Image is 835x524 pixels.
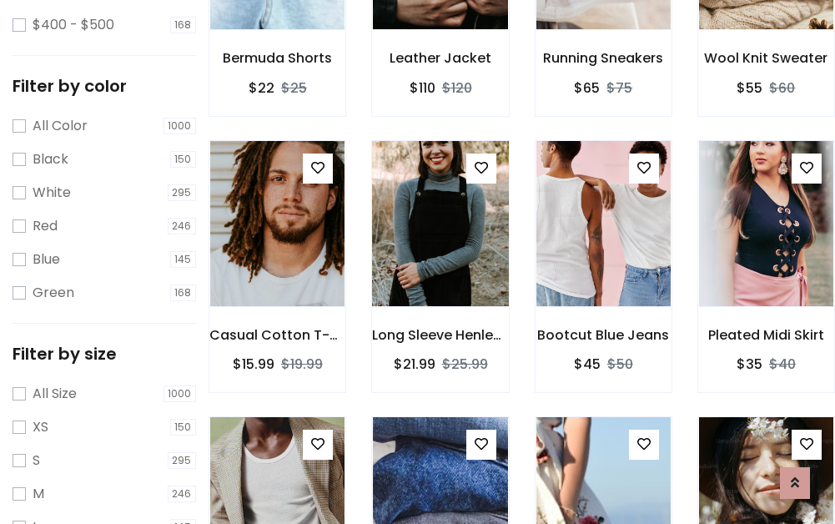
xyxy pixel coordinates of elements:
span: 150 [170,151,197,168]
label: Red [33,216,58,236]
del: $19.99 [281,355,323,374]
del: $120 [442,78,472,98]
h6: Casual Cotton T-Shirt [209,327,345,343]
h6: Long Sleeve Henley T-Shirt [372,327,508,343]
h6: $21.99 [394,356,435,372]
h6: Bootcut Blue Jeans [536,327,672,343]
span: 150 [170,419,197,436]
span: 246 [168,486,197,502]
del: $40 [769,355,796,374]
label: S [33,451,40,471]
label: All Size [33,384,77,404]
del: $25.99 [442,355,488,374]
h6: $15.99 [233,356,274,372]
h6: $35 [737,356,762,372]
span: 145 [170,251,197,268]
h6: Running Sneakers [536,50,672,66]
del: $25 [281,78,307,98]
h6: Leather Jacket [372,50,508,66]
label: Blue [33,249,60,270]
del: $50 [607,355,633,374]
h6: $45 [574,356,601,372]
h6: $110 [410,80,435,96]
span: 246 [168,218,197,234]
span: 295 [168,452,197,469]
del: $75 [606,78,632,98]
h5: Filter by size [13,344,196,364]
h5: Filter by color [13,76,196,96]
h6: Pleated Midi Skirt [698,327,834,343]
del: $60 [769,78,795,98]
span: 1000 [163,118,197,134]
label: Black [33,149,68,169]
h6: $55 [737,80,762,96]
h6: $65 [574,80,600,96]
label: XS [33,417,48,437]
h6: $22 [249,80,274,96]
h6: Bermuda Shorts [209,50,345,66]
label: All Color [33,116,88,136]
span: 168 [170,17,197,33]
span: 1000 [163,385,197,402]
span: 295 [168,184,197,201]
label: M [33,484,44,504]
h6: Wool Knit Sweater [698,50,834,66]
label: White [33,183,71,203]
span: 168 [170,285,197,301]
label: Green [33,283,74,303]
label: $400 - $500 [33,15,114,35]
